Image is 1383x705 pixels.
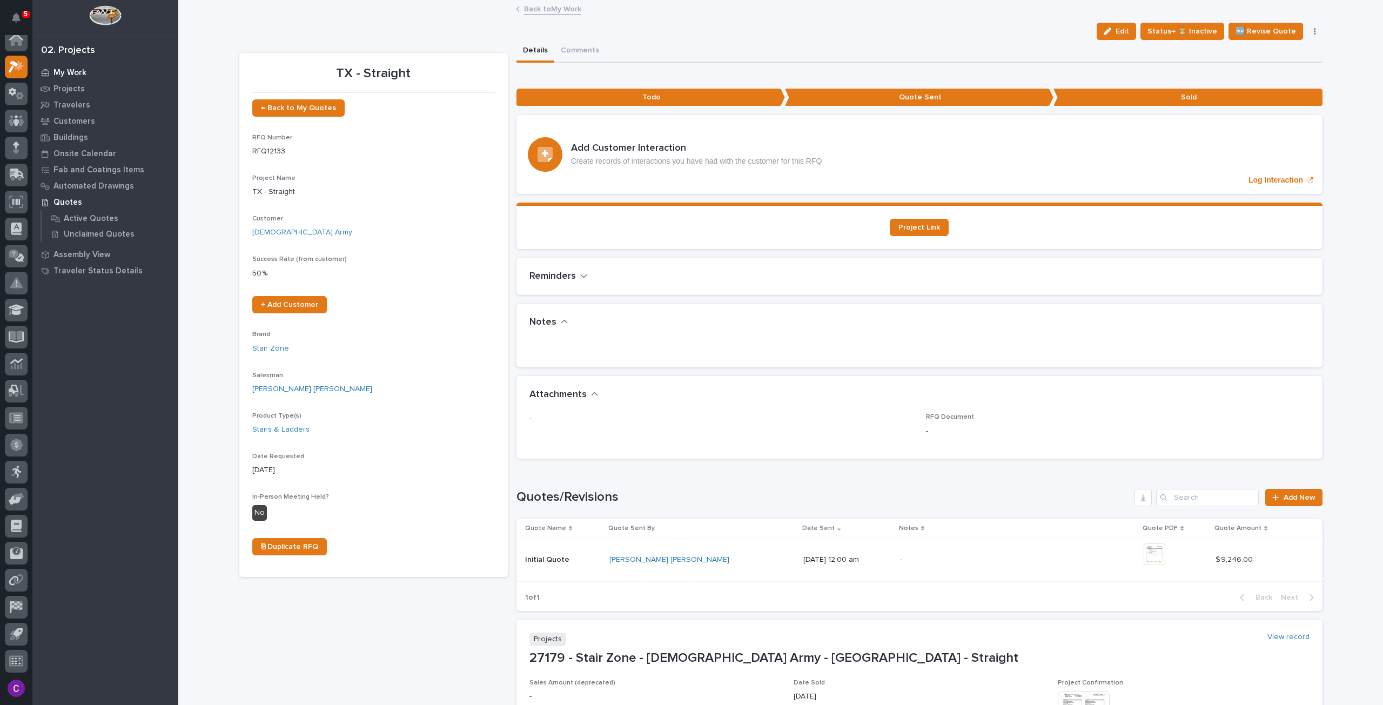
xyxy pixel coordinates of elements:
[529,317,568,328] button: Notes
[64,230,135,239] p: Unclaimed Quotes
[529,413,913,425] p: -
[516,40,554,63] button: Details
[926,426,1310,437] p: -
[1265,489,1322,506] a: Add New
[252,146,495,157] p: RFQ12133
[252,256,347,263] span: Success Rate (from customer)
[785,89,1053,106] p: Quote Sent
[900,555,1089,565] p: -
[1097,23,1136,40] button: Edit
[42,211,178,226] a: Active Quotes
[1249,593,1272,602] span: Back
[554,40,606,63] button: Comments
[32,64,178,80] a: My Work
[529,389,599,401] button: Attachments
[32,113,178,129] a: Customers
[261,301,318,308] span: + Add Customer
[252,465,495,476] p: [DATE]
[516,489,1131,505] h1: Quotes/Revisions
[252,227,352,238] a: [DEMOGRAPHIC_DATA] Army
[252,331,270,338] span: Brand
[53,133,88,143] p: Buildings
[252,538,327,555] a: ⎘ Duplicate RFQ
[32,162,178,178] a: Fab and Coatings Items
[252,372,283,379] span: Salesman
[53,266,143,276] p: Traveler Status Details
[252,343,289,354] a: Stair Zone
[32,145,178,162] a: Onsite Calendar
[53,165,144,175] p: Fab and Coatings Items
[525,522,566,534] p: Quote Name
[32,129,178,145] a: Buildings
[571,143,822,155] h3: Add Customer Interaction
[802,522,835,534] p: Date Sent
[898,224,940,231] span: Project Link
[1231,593,1277,602] button: Back
[252,494,329,500] span: In-Person Meeting Held?
[53,182,134,191] p: Automated Drawings
[252,384,372,395] a: [PERSON_NAME] [PERSON_NAME]
[1116,26,1129,36] span: Edit
[1277,593,1322,602] button: Next
[261,104,336,112] span: ← Back to My Quotes
[609,555,729,565] a: [PERSON_NAME] [PERSON_NAME]
[32,178,178,194] a: Automated Drawings
[794,680,825,686] span: Date Sold
[1281,593,1305,602] span: Next
[516,115,1322,194] a: Log Interaction
[899,522,918,534] p: Notes
[41,45,95,57] div: 02. Projects
[32,246,178,263] a: Assembly View
[252,66,495,82] p: TX - Straight
[261,543,318,550] span: ⎘ Duplicate RFQ
[1147,25,1217,38] span: Status→ ⏳ Inactive
[529,633,566,646] p: Projects
[14,13,28,30] div: Notifications5
[53,198,82,207] p: Quotes
[803,555,891,565] p: [DATE] 12:00 am
[516,585,548,611] p: 1 of 1
[529,650,1310,666] p: 27179 - Stair Zone - [DEMOGRAPHIC_DATA] Army - [GEOGRAPHIC_DATA] - Straight
[32,263,178,279] a: Traveler Status Details
[252,296,327,313] a: + Add Customer
[252,268,495,279] p: 50 %
[890,219,949,236] a: Project Link
[1284,494,1315,501] span: Add New
[53,117,95,126] p: Customers
[794,691,1045,702] p: [DATE]
[524,2,581,15] a: Back toMy Work
[516,538,1322,581] tr: Initial QuoteInitial Quote [PERSON_NAME] [PERSON_NAME] [DATE] 12:00 am-$ 9,246.00$ 9,246.00
[252,175,296,182] span: Project Name
[252,99,345,117] a: ← Back to My Quotes
[1216,553,1255,565] p: $ 9,246.00
[89,5,121,25] img: Workspace Logo
[252,453,304,460] span: Date Requested
[1140,23,1224,40] button: Status→ ⏳ Inactive
[252,216,283,222] span: Customer
[926,414,974,420] span: RFQ Document
[53,250,110,260] p: Assembly View
[516,89,785,106] p: Todo
[64,214,118,224] p: Active Quotes
[529,389,587,401] h2: Attachments
[5,6,28,29] button: Notifications
[608,522,655,534] p: Quote Sent By
[5,677,28,700] button: users-avatar
[529,271,576,283] h2: Reminders
[42,226,178,241] a: Unclaimed Quotes
[252,186,495,198] p: TX - Straight
[1236,25,1296,38] span: 🆕 Revise Quote
[252,505,267,521] div: No
[1156,489,1259,506] input: Search
[53,100,90,110] p: Travelers
[252,413,301,419] span: Product Type(s)
[525,553,572,565] p: Initial Quote
[1053,89,1322,106] p: Sold
[1248,176,1303,185] p: Log Interaction
[571,157,822,166] p: Create records of interactions you have had with the customer for this RFQ
[1214,522,1261,534] p: Quote Amount
[1143,522,1178,534] p: Quote PDF
[529,317,556,328] h2: Notes
[1058,680,1123,686] span: Project Confirmation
